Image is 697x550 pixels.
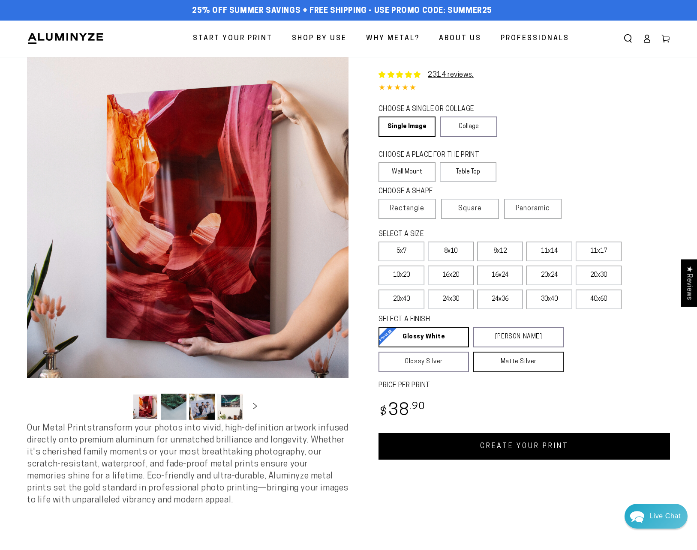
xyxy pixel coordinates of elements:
[576,266,622,285] label: 20x30
[189,394,215,420] button: Load image 3 in gallery view
[494,27,576,50] a: Professionals
[473,352,564,372] a: Matte Silver
[576,242,622,261] label: 11x17
[526,290,572,309] label: 30x40
[649,504,681,529] div: Contact Us Directly
[619,29,637,48] summary: Search our site
[477,290,523,309] label: 24x36
[292,33,347,45] span: Shop By Use
[366,33,420,45] span: Why Metal?
[439,33,481,45] span: About Us
[526,242,572,261] label: 11x14
[379,187,490,197] legend: CHOOSE A SHAPE
[379,290,424,309] label: 20x40
[473,327,564,347] a: [PERSON_NAME]
[428,72,474,78] a: 2314 reviews.
[379,105,489,114] legend: CHOOSE A SINGLE OR COLLAGE
[501,33,569,45] span: Professionals
[379,150,489,160] legend: CHOOSE A PLACE FOR THE PRINT
[379,315,543,325] legend: SELECT A FINISH
[27,424,348,505] span: Our Metal Prints transform your photos into vivid, high-definition artwork infused directly onto ...
[440,117,497,137] a: Collage
[516,205,550,212] span: Panoramic
[379,403,425,419] bdi: 38
[27,57,348,422] media-gallery: Gallery Viewer
[285,27,353,50] a: Shop By Use
[379,433,670,460] a: CREATE YOUR PRINT
[576,290,622,309] label: 40x60
[193,33,273,45] span: Start Your Print
[379,230,550,239] legend: SELECT A SIZE
[379,352,469,372] a: Glossy Silver
[379,82,670,95] div: 4.85 out of 5.0 stars
[526,266,572,285] label: 20x24
[360,27,426,50] a: Why Metal?
[217,394,243,420] button: Load image 4 in gallery view
[681,259,697,307] div: Click to open Judge.me floating reviews tab
[379,242,424,261] label: 5x7
[477,242,523,261] label: 8x12
[625,504,688,529] div: Chat widget toggle
[111,397,130,416] button: Slide left
[246,397,264,416] button: Slide right
[433,27,488,50] a: About Us
[27,32,104,45] img: Aluminyze
[379,266,424,285] label: 10x20
[410,402,425,412] sup: .90
[428,266,474,285] label: 16x20
[379,70,474,80] a: 2314 reviews.
[390,203,424,214] span: Rectangle
[458,203,482,214] span: Square
[192,6,492,16] span: 25% off Summer Savings + Free Shipping - Use Promo Code: SUMMER25
[380,407,387,418] span: $
[379,381,670,391] label: PRICE PER PRINT
[428,242,474,261] label: 8x10
[379,327,469,347] a: Glossy White
[477,266,523,285] label: 16x24
[379,117,436,137] a: Single Image
[186,27,279,50] a: Start Your Print
[132,394,158,420] button: Load image 1 in gallery view
[379,162,436,182] label: Wall Mount
[161,394,186,420] button: Load image 2 in gallery view
[428,290,474,309] label: 24x30
[440,162,497,182] label: Table Top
